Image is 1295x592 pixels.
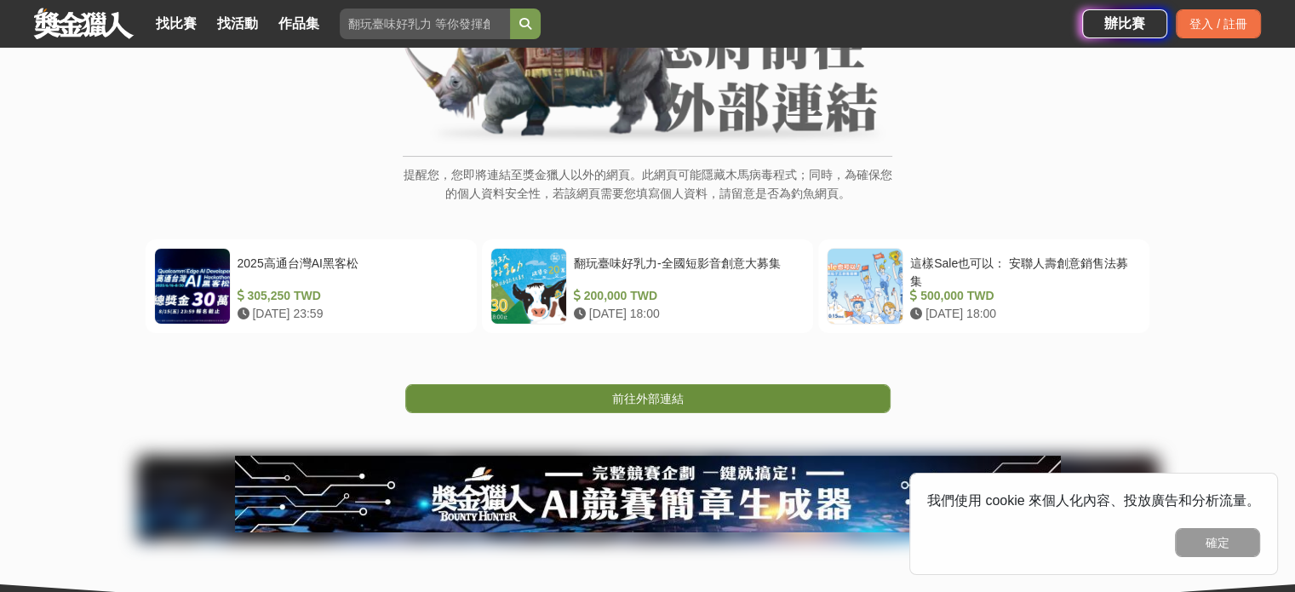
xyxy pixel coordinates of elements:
a: 辦比賽 [1082,9,1167,38]
p: 提醒您，您即將連結至獎金獵人以外的網頁。此網頁可能隱藏木馬病毒程式；同時，為確保您的個人資料安全性，若該網頁需要您填寫個人資料，請留意是否為釣魚網頁。 [403,165,892,221]
div: 登入 / 註冊 [1176,9,1261,38]
div: 2025高通台灣AI黑客松 [238,255,461,287]
a: 前往外部連結 [405,384,891,413]
div: 305,250 TWD [238,287,461,305]
div: 翻玩臺味好乳力-全國短影音創意大募集 [574,255,798,287]
div: [DATE] 23:59 [238,305,461,323]
div: 500,000 TWD [910,287,1134,305]
input: 翻玩臺味好乳力 等你發揮創意！ [340,9,510,39]
a: 找活動 [210,12,265,36]
div: 200,000 TWD [574,287,798,305]
a: 找比賽 [149,12,203,36]
a: 翻玩臺味好乳力-全國短影音創意大募集 200,000 TWD [DATE] 18:00 [482,239,813,333]
span: 我們使用 cookie 來個人化內容、投放廣告和分析流量。 [927,493,1260,508]
a: 作品集 [272,12,326,36]
a: 2025高通台灣AI黑客松 305,250 TWD [DATE] 23:59 [146,239,477,333]
button: 確定 [1175,528,1260,557]
span: 前往外部連結 [612,392,684,405]
div: [DATE] 18:00 [574,305,798,323]
div: [DATE] 18:00 [910,305,1134,323]
a: 這樣Sale也可以： 安聯人壽創意銷售法募集 500,000 TWD [DATE] 18:00 [818,239,1149,333]
div: 這樣Sale也可以： 安聯人壽創意銷售法募集 [910,255,1134,287]
img: e66c81bb-b616-479f-8cf1-2a61d99b1888.jpg [235,456,1061,532]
